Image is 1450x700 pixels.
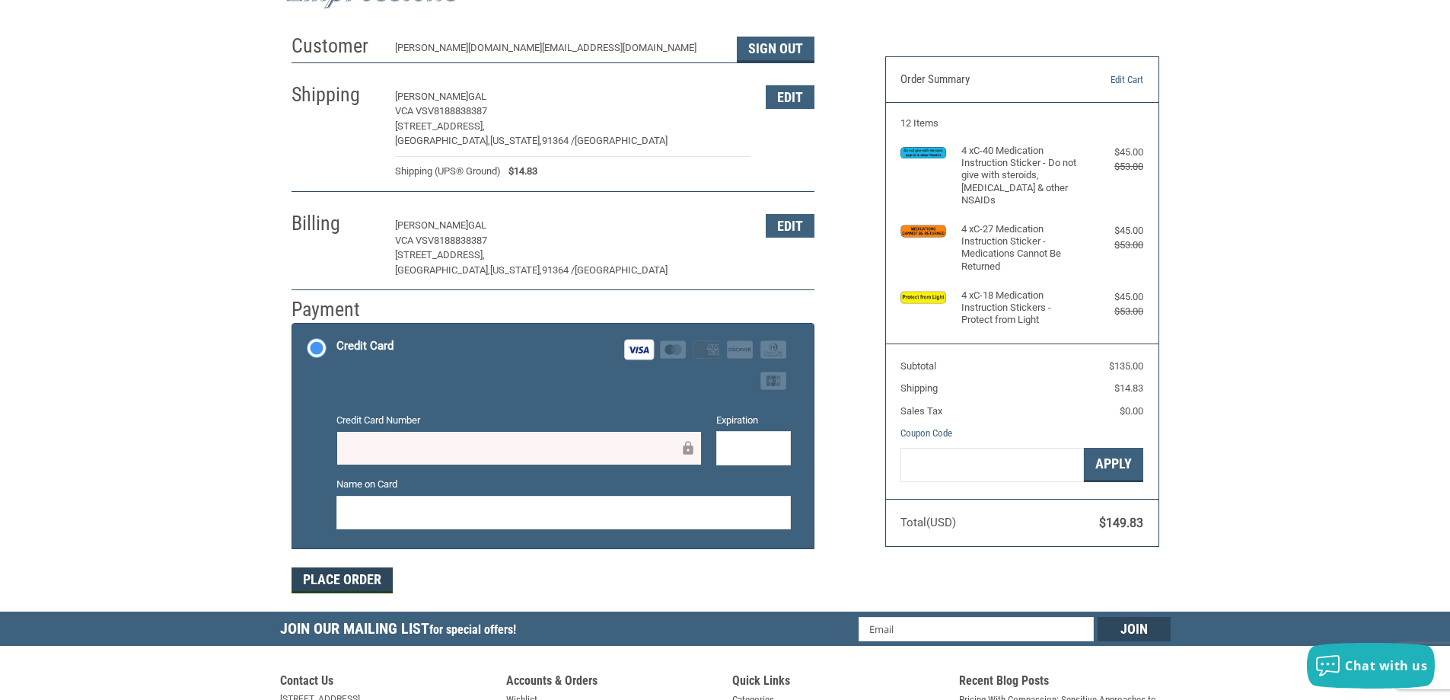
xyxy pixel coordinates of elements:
span: Chat with us [1345,657,1427,674]
span: Shipping [900,382,938,394]
span: Subtotal [900,360,936,372]
span: [GEOGRAPHIC_DATA], [395,135,490,146]
h4: 4 x C-27 Medication Instruction Sticker - Medications Cannot Be Returned [961,223,1079,273]
h2: Customer [292,34,381,59]
div: $53.00 [1082,304,1143,319]
span: [STREET_ADDRESS], [395,120,485,132]
span: VCA VSV [395,105,434,117]
label: Expiration [716,413,791,428]
span: [US_STATE], [490,135,542,146]
span: $0.00 [1120,405,1143,417]
span: [GEOGRAPHIC_DATA] [575,135,668,146]
h3: Order Summary [900,72,1066,88]
button: Edit [766,85,814,109]
input: Email [859,617,1094,641]
div: $53.00 [1082,238,1143,253]
div: $45.00 [1082,145,1143,160]
span: [GEOGRAPHIC_DATA], [395,264,490,276]
div: [PERSON_NAME][DOMAIN_NAME][EMAIL_ADDRESS][DOMAIN_NAME] [395,40,722,62]
h5: Contact Us [280,673,492,692]
h3: 12 Items [900,117,1143,129]
span: Total (USD) [900,516,956,529]
button: Chat with us [1307,643,1435,689]
a: Edit Cart [1066,72,1143,88]
h2: Shipping [292,82,381,107]
h5: Quick Links [732,673,944,692]
span: GAL [468,91,486,102]
input: Gift Certificate or Coupon Code [900,448,1084,482]
span: 8188838387 [434,105,487,117]
a: Coupon Code [900,427,952,439]
h2: Billing [292,211,381,236]
input: Join [1098,617,1171,641]
span: [US_STATE], [490,264,542,276]
span: [PERSON_NAME] [395,91,468,102]
span: [STREET_ADDRESS], [395,249,485,261]
h4: 4 x C-40 Medication Instruction Sticker - Do not give with steroids, [MEDICAL_DATA] & other NSAIDs [961,145,1079,206]
div: Credit Card [336,334,394,359]
h5: Join Our Mailing List [280,612,524,650]
span: VCA VSV [395,235,434,246]
span: GAL [468,219,486,231]
label: Name on Card [336,477,791,492]
span: 91364 / [542,264,575,276]
button: Apply [1084,448,1143,482]
span: 91364 / [542,135,575,146]
span: 8188838387 [434,235,487,246]
button: Sign Out [737,37,814,62]
h5: Recent Blog Posts [959,673,1171,692]
span: [PERSON_NAME] [395,219,468,231]
span: $135.00 [1109,360,1143,372]
span: $14.83 [501,164,537,179]
span: Shipping (UPS® Ground) [395,164,501,179]
span: $14.83 [1114,382,1143,394]
span: [GEOGRAPHIC_DATA] [575,264,668,276]
label: Credit Card Number [336,413,702,428]
span: $149.83 [1099,516,1143,530]
h5: Accounts & Orders [506,673,718,692]
h4: 4 x C-18 Medication Instruction Stickers - Protect from Light [961,289,1079,327]
span: for special offers! [429,622,516,637]
button: Place Order [292,567,393,593]
div: $45.00 [1082,289,1143,305]
h2: Payment [292,297,381,322]
span: Sales Tax [900,405,942,417]
div: $45.00 [1082,223,1143,238]
div: $53.00 [1082,159,1143,174]
button: Edit [766,214,814,238]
